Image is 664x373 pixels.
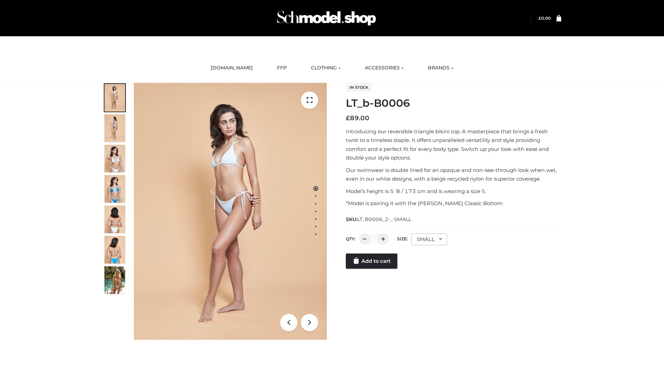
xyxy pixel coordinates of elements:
img: ArielClassicBikiniTop_CloudNine_AzureSky_OW114ECO_1 [134,83,327,340]
a: £0.00 [538,16,551,21]
h1: LT_b-B0006 [346,97,561,109]
img: ArielClassicBikiniTop_CloudNine_AzureSky_OW114ECO_4-scaled.jpg [104,175,125,203]
img: ArielClassicBikiniTop_CloudNine_AzureSky_OW114ECO_7-scaled.jpg [104,205,125,233]
img: ArielClassicBikiniTop_CloudNine_AzureSky_OW114ECO_2-scaled.jpg [104,114,125,142]
span: LT_B0006_2-_-SMALL [357,216,411,222]
a: Add to cart [346,254,397,269]
a: CLOTHING [306,60,346,76]
img: ArielClassicBikiniTop_CloudNine_AzureSky_OW114ECO_1-scaled.jpg [104,84,125,112]
img: Schmodel Admin 964 [275,4,378,32]
span: In stock [346,83,372,92]
img: Arieltop_CloudNine_AzureSky2.jpg [104,266,125,294]
p: Introducing our reversible triangle bikini top. A masterpiece that brings a fresh twist to a time... [346,127,561,162]
p: *Model is pairing it with the [PERSON_NAME] Classic Bottom [346,199,561,208]
a: ACCESSORIES [360,60,409,76]
img: ArielClassicBikiniTop_CloudNine_AzureSky_OW114ECO_8-scaled.jpg [104,236,125,264]
bdi: 0.00 [538,16,551,21]
label: QTY: [346,236,356,241]
img: ArielClassicBikiniTop_CloudNine_AzureSky_OW114ECO_3-scaled.jpg [104,145,125,172]
span: £ [346,114,350,122]
bdi: 89.00 [346,114,369,122]
p: Our swimwear is double lined for an opaque and non-see-through look when wet, even in our white d... [346,166,561,183]
span: £ [538,16,541,21]
a: BRANDS [423,60,459,76]
span: SKU: [346,215,412,223]
label: Size: [397,236,408,241]
div: SMALL [411,233,447,245]
a: [DOMAIN_NAME] [205,60,258,76]
a: FFP [272,60,292,76]
p: Model’s height is 5 ‘8 / 173 cm and is wearing a size S. [346,187,561,196]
